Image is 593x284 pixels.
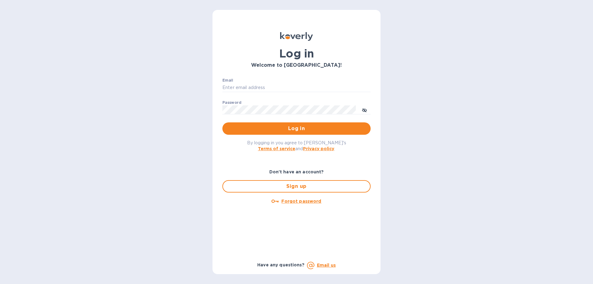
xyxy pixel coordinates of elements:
[228,183,365,190] span: Sign up
[258,146,295,151] a: Terms of service
[280,32,313,41] img: Koverly
[227,125,366,132] span: Log in
[222,62,371,68] h3: Welcome to [GEOGRAPHIC_DATA]!
[303,146,334,151] a: Privacy policy
[269,169,324,174] b: Don't have an account?
[281,199,321,204] u: Forgot password
[222,101,241,104] label: Password
[222,122,371,135] button: Log in
[222,78,233,82] label: Email
[222,180,371,193] button: Sign up
[247,140,346,151] span: By logging in you agree to [PERSON_NAME]'s and .
[222,47,371,60] h1: Log in
[358,104,371,116] button: toggle password visibility
[257,262,305,267] b: Have any questions?
[222,83,371,92] input: Enter email address
[317,263,336,268] a: Email us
